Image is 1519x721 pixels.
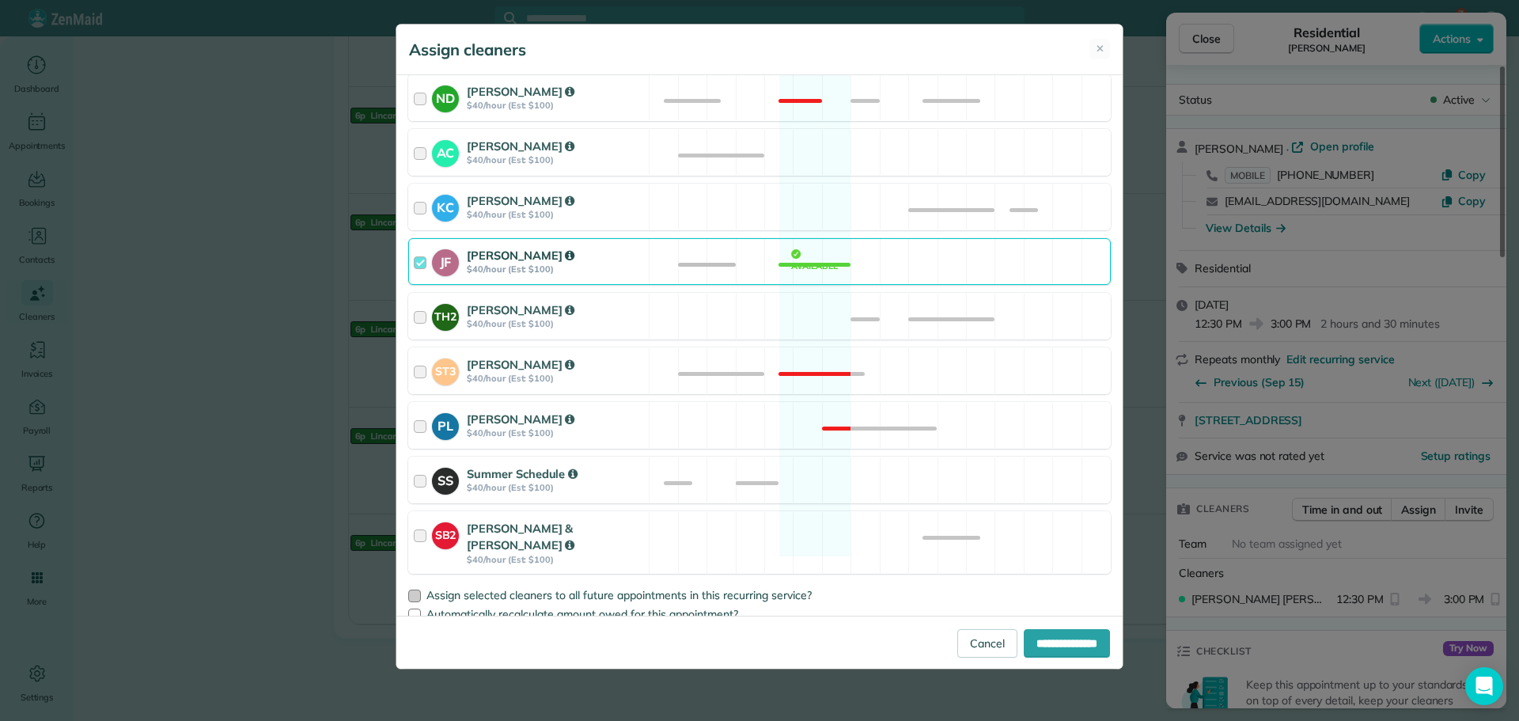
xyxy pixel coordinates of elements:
strong: PL [432,413,459,436]
h5: Assign cleaners [409,39,526,61]
span: Automatically recalculate amount owed for this appointment? [426,607,738,621]
strong: [PERSON_NAME] [467,302,574,317]
strong: $40/hour (Est: $100) [467,100,644,111]
a: Cancel [957,629,1017,658]
strong: $40/hour (Est: $100) [467,209,644,220]
strong: $40/hour (Est: $100) [467,373,644,384]
div: Open Intercom Messenger [1465,667,1503,705]
strong: $40/hour (Est: $100) [467,154,644,165]
strong: SS [432,468,459,491]
strong: [PERSON_NAME] [467,193,574,208]
strong: [PERSON_NAME] [467,412,574,427]
strong: KC [432,195,459,218]
strong: [PERSON_NAME] & [PERSON_NAME] [467,521,574,553]
strong: $40/hour (Est: $100) [467,318,644,329]
strong: [PERSON_NAME] [467,139,574,154]
strong: JF [432,249,459,272]
strong: SB2 [432,522,459,544]
strong: [PERSON_NAME] [467,357,574,372]
strong: AC [432,140,459,163]
strong: ND [432,85,459,108]
strong: Summer Schedule [467,466,578,481]
strong: $40/hour (Est: $100) [467,554,644,565]
span: Assign selected cleaners to all future appointments in this recurring service? [426,588,812,602]
strong: [PERSON_NAME] [467,84,574,99]
span: ✕ [1096,41,1104,57]
strong: ST3 [432,359,459,380]
strong: TH2 [432,304,459,325]
strong: $40/hour (Est: $100) [467,482,644,493]
strong: $40/hour (Est: $100) [467,264,644,275]
strong: [PERSON_NAME] [467,248,574,263]
strong: $40/hour (Est: $100) [467,427,644,438]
